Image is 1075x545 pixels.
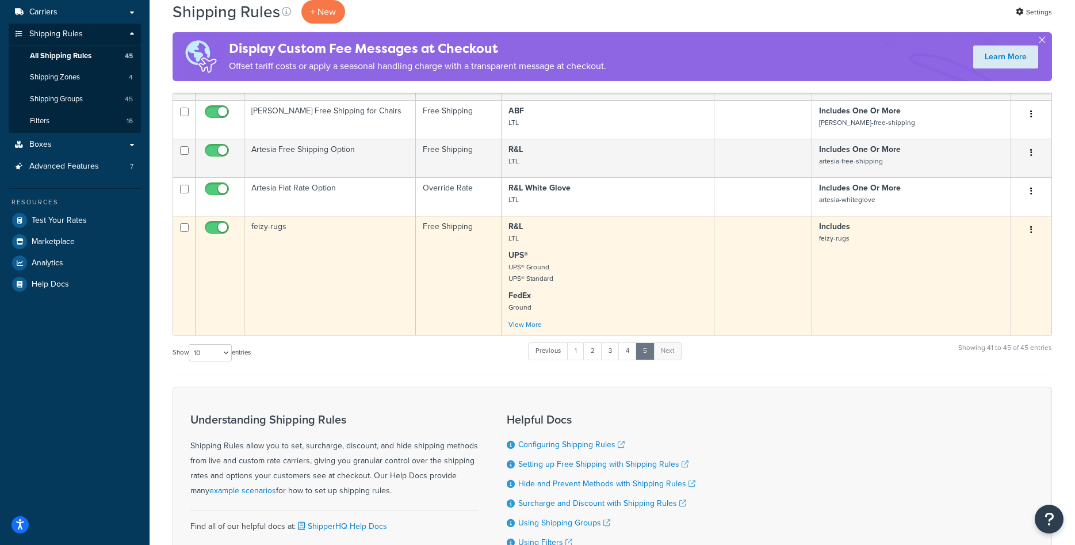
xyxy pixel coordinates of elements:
[244,139,416,177] td: Artesia Free Shipping Option
[508,105,524,117] strong: ABF
[9,45,141,67] li: All Shipping Rules
[9,156,141,177] a: Advanced Features 7
[244,177,416,216] td: Artesia Flat Rate Option
[9,134,141,155] a: Boxes
[244,100,416,139] td: [PERSON_NAME] Free Shipping for Chairs
[32,216,87,226] span: Test Your Rates
[416,139,501,177] td: Free Shipping
[189,344,232,361] select: Showentries
[29,29,83,39] span: Shipping Rules
[973,45,1038,68] a: Learn More
[1016,4,1052,20] a: Settings
[508,156,519,166] small: LTL
[130,162,133,171] span: 7
[9,156,141,177] li: Advanced Features
[9,24,141,45] a: Shipping Rules
[9,231,141,252] a: Marketplace
[819,105,901,117] strong: Includes One Or More
[508,302,531,312] small: Ground
[653,342,682,360] a: Next
[30,51,91,61] span: All Shipping Rules
[508,249,528,261] strong: UPS®
[636,342,655,360] a: 5
[507,413,695,426] h3: Helpful Docs
[416,177,501,216] td: Override Rate
[190,413,478,498] div: Shipping Rules allow you to set, surcharge, discount, and hide shipping methods from live and cus...
[416,100,501,139] td: Free Shipping
[819,182,901,194] strong: Includes One Or More
[618,342,637,360] a: 4
[9,67,141,88] li: Shipping Zones
[9,89,141,110] li: Shipping Groups
[209,485,276,497] a: example scenarios
[508,117,519,128] small: LTL
[29,7,58,17] span: Carriers
[508,143,523,155] strong: R&L
[190,413,478,426] h3: Understanding Shipping Rules
[173,344,251,361] label: Show entries
[32,237,75,247] span: Marketplace
[508,319,542,330] a: View More
[508,289,531,302] strong: FedEx
[125,94,133,104] span: 45
[29,140,52,150] span: Boxes
[9,89,141,110] a: Shipping Groups 45
[127,116,133,126] span: 16
[819,220,850,233] strong: Includes
[518,478,695,490] a: Hide and Prevent Methods with Shipping Rules
[9,253,141,273] a: Analytics
[229,58,606,74] p: Offset tariff costs or apply a seasonal handling charge with a transparent message at checkout.
[32,280,69,289] span: Help Docs
[508,195,519,205] small: LTL
[173,32,229,81] img: duties-banner-06bc72dcb5fe05cb3f9472aba00be2ae8eb53ab6f0d8bb03d382ba314ac3c341.png
[508,182,571,194] strong: R&L White Glove
[296,520,387,532] a: ShipperHQ Help Docs
[229,39,606,58] h4: Display Custom Fee Messages at Checkout
[30,94,83,104] span: Shipping Groups
[9,210,141,231] a: Test Your Rates
[9,110,141,132] a: Filters 16
[518,439,625,451] a: Configuring Shipping Rules
[508,233,519,243] small: LTL
[819,143,901,155] strong: Includes One Or More
[30,73,80,82] span: Shipping Zones
[129,73,133,82] span: 4
[583,342,602,360] a: 2
[819,195,875,205] small: artesia-whiteglove
[30,116,49,126] span: Filters
[518,458,688,470] a: Setting up Free Shipping with Shipping Rules
[601,342,619,360] a: 3
[819,233,850,243] small: feizy-rugs
[508,262,553,284] small: UPS® Ground UPS® Standard
[518,517,610,529] a: Using Shipping Groups
[244,216,416,335] td: feizy-rugs
[9,24,141,133] li: Shipping Rules
[508,220,523,233] strong: R&L
[416,216,501,335] td: Free Shipping
[819,117,915,128] small: [PERSON_NAME]-free-shipping
[9,45,141,67] a: All Shipping Rules 45
[9,67,141,88] a: Shipping Zones 4
[190,510,478,534] div: Find all of our helpful docs at:
[9,110,141,132] li: Filters
[518,497,686,509] a: Surcharge and Discount with Shipping Rules
[32,258,63,268] span: Analytics
[1035,505,1063,533] button: Open Resource Center
[958,341,1052,366] div: Showing 41 to 45 of 45 entries
[9,274,141,295] a: Help Docs
[567,342,584,360] a: 1
[9,197,141,207] div: Resources
[29,162,99,171] span: Advanced Features
[819,156,883,166] small: artesia-free-shipping
[9,2,141,23] a: Carriers
[125,51,133,61] span: 45
[528,342,568,360] a: Previous
[173,1,280,23] h1: Shipping Rules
